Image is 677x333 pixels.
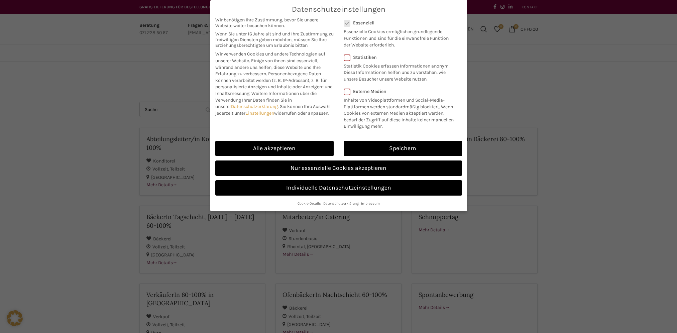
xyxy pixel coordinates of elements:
[344,60,453,83] p: Statistik Cookies erfassen Informationen anonym. Diese Informationen helfen uns zu verstehen, wie...
[231,104,278,109] a: Datenschutzerklärung
[215,91,317,109] span: Weitere Informationen über die Verwendung Ihrer Daten finden Sie in unserer .
[215,17,334,28] span: Wir benötigen Ihre Zustimmung, bevor Sie unsere Website weiter besuchen können.
[344,94,458,130] p: Inhalte von Videoplattformen und Social-Media-Plattformen werden standardmäßig blockiert. Wenn Co...
[215,51,325,77] span: Wir verwenden Cookies und andere Technologien auf unserer Website. Einige von ihnen sind essenzie...
[361,201,380,206] a: Impressum
[344,26,453,48] p: Essenzielle Cookies ermöglichen grundlegende Funktionen und sind für die einwandfreie Funktion de...
[292,5,385,14] span: Datenschutzeinstellungen
[215,31,334,48] span: Wenn Sie unter 16 Jahre alt sind und Ihre Zustimmung zu freiwilligen Diensten geben möchten, müss...
[298,201,321,206] a: Cookie-Details
[344,20,453,26] label: Essenziell
[215,141,334,156] a: Alle akzeptieren
[245,110,274,116] a: Einstellungen
[323,201,359,206] a: Datenschutzerklärung
[215,180,462,196] a: Individuelle Datenschutzeinstellungen
[215,160,462,176] a: Nur essenzielle Cookies akzeptieren
[344,89,458,94] label: Externe Medien
[344,141,462,156] a: Speichern
[344,54,453,60] label: Statistiken
[215,104,331,116] span: Sie können Ihre Auswahl jederzeit unter widerrufen oder anpassen.
[215,71,333,96] span: Personenbezogene Daten können verarbeitet werden (z. B. IP-Adressen), z. B. für personalisierte A...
